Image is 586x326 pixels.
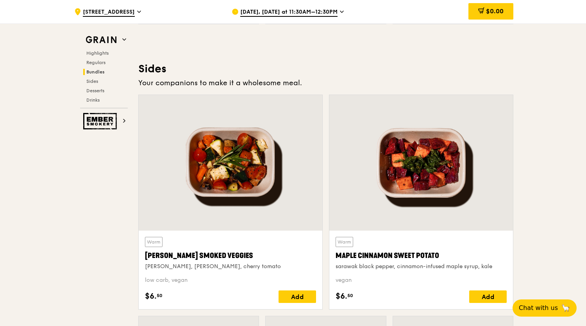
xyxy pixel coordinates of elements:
span: Drinks [86,97,100,103]
div: [PERSON_NAME] Smoked Veggies [145,250,316,261]
img: Grain web logo [83,33,119,47]
div: Add [469,290,507,303]
div: vegan [336,276,507,284]
h3: Sides [138,62,513,76]
span: $6. [336,290,347,302]
span: $6. [145,290,157,302]
span: Highlights [86,50,109,56]
span: Regulars [86,60,105,65]
span: 50 [157,292,163,299]
span: $0.00 [486,7,504,15]
span: [STREET_ADDRESS] [83,8,135,17]
span: Sides [86,79,98,84]
span: 🦙 [561,303,570,313]
span: Desserts [86,88,104,93]
div: sarawak black pepper, cinnamon-infused maple syrup, kale [336,263,507,270]
div: Maple Cinnamon Sweet Potato [336,250,507,261]
span: [DATE], [DATE] at 11:30AM–12:30PM [240,8,338,17]
div: Warm [145,237,163,247]
div: [PERSON_NAME], [PERSON_NAME], cherry tomato [145,263,316,270]
div: Add [279,290,316,303]
div: low carb, vegan [145,276,316,284]
div: Your companions to make it a wholesome meal. [138,77,513,88]
img: Ember Smokery web logo [83,113,119,129]
span: 50 [347,292,353,299]
span: Bundles [86,69,105,75]
div: Warm [336,237,353,247]
button: Chat with us🦙 [513,299,577,317]
span: Chat with us [519,303,558,313]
